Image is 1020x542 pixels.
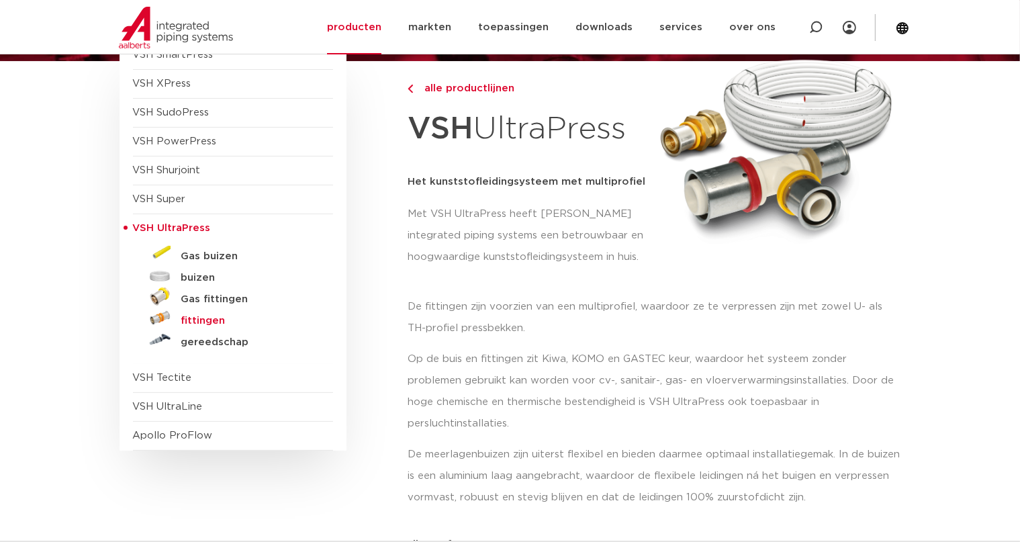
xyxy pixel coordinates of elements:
a: VSH SmartPress [133,50,214,60]
a: VSH SudoPress [133,107,210,118]
a: gereedschap [133,329,333,351]
a: buizen [133,265,333,286]
p: De meerlagenbuizen zijn uiterst flexibel en bieden daarmee optimaal installatiegemak. In de buize... [408,444,901,508]
p: De fittingen zijn voorzien van een multiprofiel, waardoor ze te verpressen zijn met zowel U- als ... [408,296,901,339]
h1: UltraPress [408,103,651,155]
p: Op de buis en fittingen zit Kiwa, KOMO en GASTEC keur, waardoor het systeem zonder problemen gebr... [408,349,901,435]
span: alle productlijnen [416,83,514,93]
a: Apollo ProFlow [133,431,213,441]
a: VSH Super [133,194,186,204]
h5: buizen [181,272,314,284]
h5: Het kunststofleidingsysteem met multiprofiel [408,171,651,193]
a: alle productlijnen [408,81,651,97]
a: VSH UltraLine [133,402,203,412]
a: fittingen [133,308,333,329]
h5: gereedschap [181,336,314,349]
h5: Gas buizen [181,251,314,263]
strong: VSH [408,114,473,144]
a: VSH Tectite [133,373,192,383]
a: VSH Shurjoint [133,165,201,175]
h5: fittingen [181,315,314,327]
h5: Gas fittingen [181,293,314,306]
a: Gas buizen [133,243,333,265]
img: chevron-right.svg [408,85,413,93]
a: VSH XPress [133,79,191,89]
a: VSH PowerPress [133,136,217,146]
span: VSH UltraPress [133,223,211,233]
a: Gas fittingen [133,286,333,308]
p: Met VSH UltraPress heeft [PERSON_NAME] integrated piping systems een betrouwbaar en hoogwaardige ... [408,204,651,268]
